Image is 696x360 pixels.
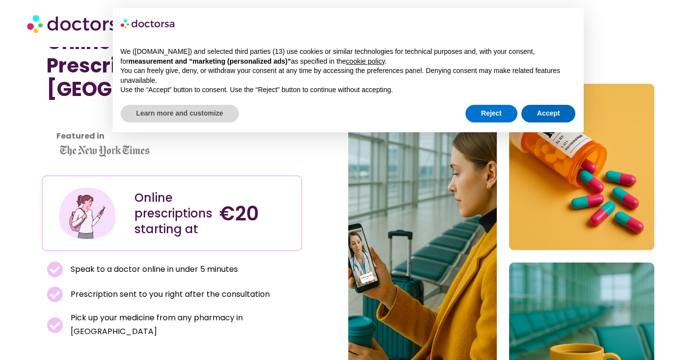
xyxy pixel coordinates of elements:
[47,122,297,134] iframe: Customer reviews powered by Trustpilot
[68,288,270,301] span: Prescription sent to you right after the consultation
[57,184,117,243] img: Illustration depicting a young woman in a casual outfit, engaged with her smartphone. She has a p...
[121,85,576,95] p: Use the “Accept” button to consent. Use the “Reject” button to continue without accepting.
[121,66,576,85] p: You can freely give, deny, or withdraw your consent at any time by accessing the preferences pane...
[121,47,576,66] p: We ([DOMAIN_NAME]) and selected third parties (13) use cookies or similar technologies for techni...
[465,105,517,122] button: Reject
[346,57,385,65] a: cookie policy
[129,57,291,65] strong: measurement and “marketing (personalized ads)”
[521,105,576,122] button: Accept
[219,202,294,225] h4: €20
[121,105,239,122] button: Learn more and customize
[56,130,104,142] strong: Featured in
[47,111,194,122] iframe: Customer reviews powered by Trustpilot
[121,16,176,31] img: logo
[134,190,209,237] div: Online prescriptions starting at
[68,311,297,338] span: Pick up your medicine from any pharmacy in [GEOGRAPHIC_DATA]
[68,263,238,276] span: Speak to a doctor online in under 5 minutes
[47,30,297,101] h1: Online Doctor Prescription in [GEOGRAPHIC_DATA]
